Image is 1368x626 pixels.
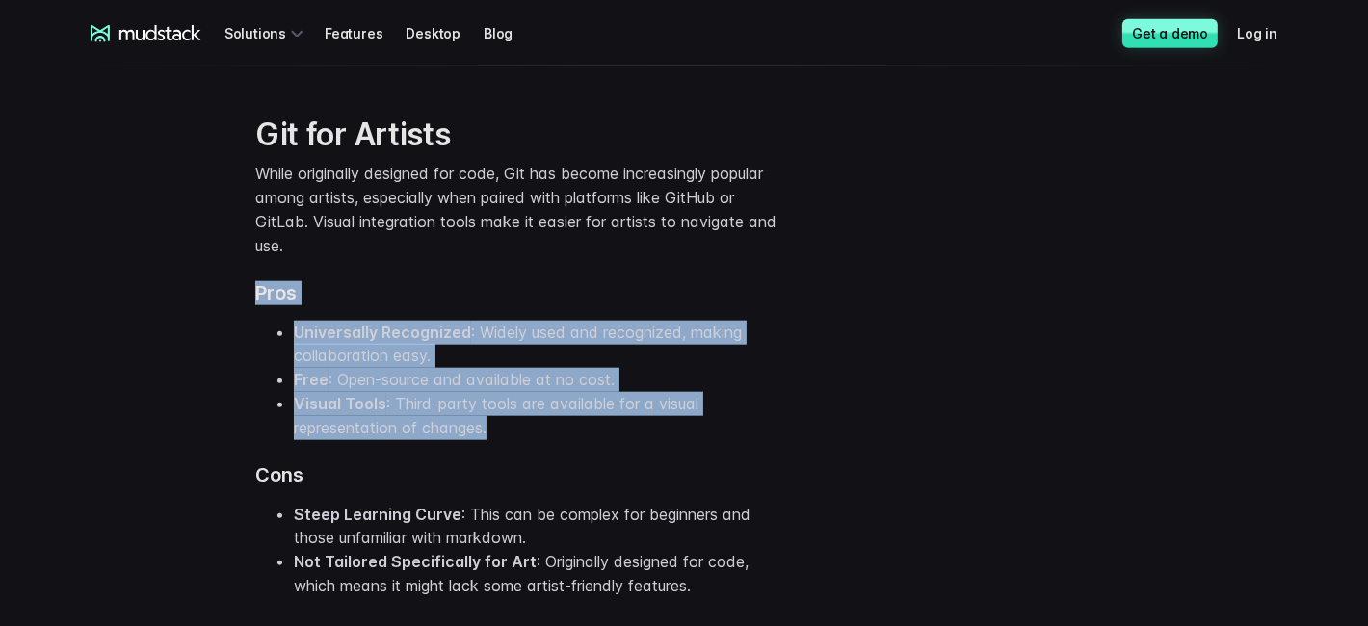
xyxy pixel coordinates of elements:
strong: Visual Tools [294,394,386,413]
a: Get a demo [1122,19,1218,48]
strong: Steep Learning Curve [294,505,461,524]
a: mudstack logo [91,25,201,42]
div: Solutions [224,15,309,51]
p: While originally designed for code, Git has become increasingly popular among artists, especially... [255,162,785,257]
li: : Open-source and available at no cost. [294,368,785,392]
strong: Free [294,370,329,389]
li: : Third-party tools are available for a visual representation of changes. [294,392,785,440]
strong: Not Tailored Specifically for Art [294,552,537,571]
strong: Git for Artists [255,116,451,153]
li: : Widely used and recognized, making collaboration easy. [294,321,785,369]
a: Features [325,15,406,51]
li: : Originally designed for code, which means it might lack some artist-friendly features. [294,550,785,598]
a: Log in [1237,15,1301,51]
li: : This can be complex for beginners and those unfamiliar with markdown. [294,503,785,551]
strong: Universally Recognized [294,323,471,342]
a: Blog [484,15,536,51]
strong: Cons [255,463,303,486]
strong: Pros [255,281,297,304]
a: Desktop [406,15,484,51]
